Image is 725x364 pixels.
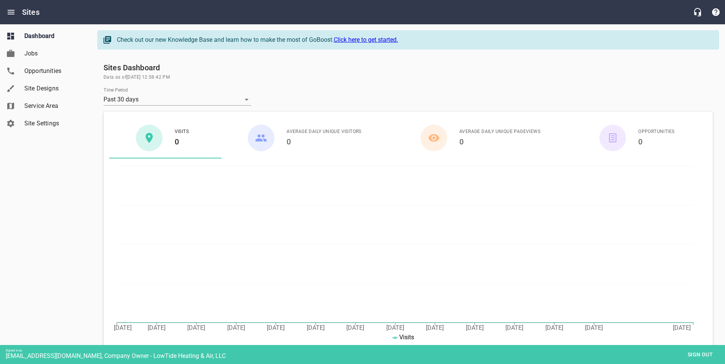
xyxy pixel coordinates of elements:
div: Signed in as [6,349,725,352]
tspan: [DATE] [673,324,691,331]
button: Live Chat [688,3,707,21]
h6: Sites Dashboard [104,62,713,74]
span: Average Daily Unique Pageviews [459,128,540,136]
tspan: [DATE] [187,324,205,331]
tspan: [DATE] [386,324,404,331]
tspan: [DATE] [267,324,285,331]
a: Click here to get started. [334,36,398,43]
button: Sign out [681,348,719,362]
h6: 0 [638,136,674,148]
tspan: [DATE] [545,324,563,331]
tspan: [DATE] [466,324,484,331]
div: Check out our new Knowledge Base and learn how to make the most of GoBoost. [117,35,711,44]
div: Past 30 days [104,93,251,106]
tspan: [DATE] [148,324,166,331]
span: Dashboard [24,32,82,41]
tspan: [DATE] [114,324,132,331]
tspan: [DATE] [505,324,523,331]
h6: 0 [287,136,362,148]
tspan: [DATE] [585,324,603,331]
tspan: [DATE] [346,324,364,331]
h6: 0 [175,136,189,148]
span: Site Designs [24,84,82,93]
span: Service Area [24,101,82,111]
tspan: [DATE] [227,324,245,331]
h6: 0 [459,136,540,148]
span: Opportunities [24,66,82,76]
tspan: [DATE] [426,324,444,331]
span: Data as of [DATE] 12:58:42 PM [104,74,713,81]
span: Site Settings [24,119,82,128]
button: Open drawer [2,3,20,21]
label: Time Period [104,88,128,92]
span: Sign out [684,350,716,359]
span: Opportunities [638,128,674,136]
button: Support Portal [707,3,725,21]
span: Jobs [24,49,82,58]
div: [EMAIL_ADDRESS][DOMAIN_NAME], Company Owner - LowTide Heating & Air, LLC [6,352,725,359]
tspan: [DATE] [307,324,325,331]
span: Average Daily Unique Visitors [287,128,362,136]
h6: Sites [22,6,40,18]
span: Visits [399,334,414,341]
span: Visits [175,128,189,136]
